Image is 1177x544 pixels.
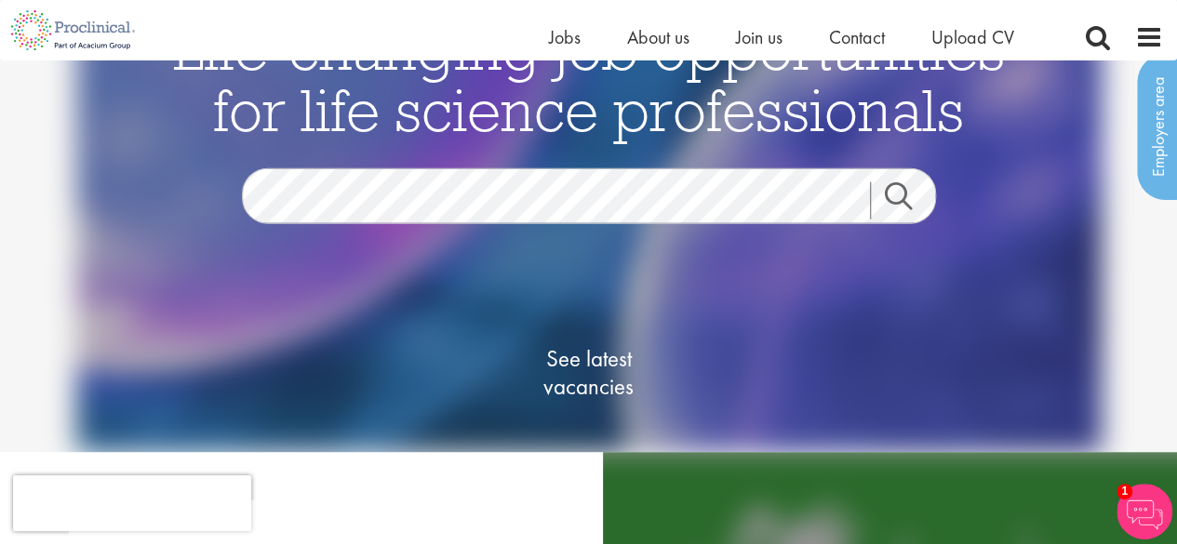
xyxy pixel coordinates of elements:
[13,475,251,531] iframe: reCAPTCHA
[76,1,1102,452] img: candidate home
[549,25,581,49] a: Jobs
[496,270,682,474] a: See latestvacancies
[1117,484,1172,539] img: Chatbot
[496,344,682,400] span: See latest vacancies
[173,10,1005,146] span: Life-changing job opportunities for life science professionals
[870,181,950,219] a: Job search submit button
[829,25,885,49] a: Contact
[1117,484,1132,499] span: 1
[736,25,782,49] a: Join us
[931,25,1014,49] a: Upload CV
[627,25,689,49] a: About us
